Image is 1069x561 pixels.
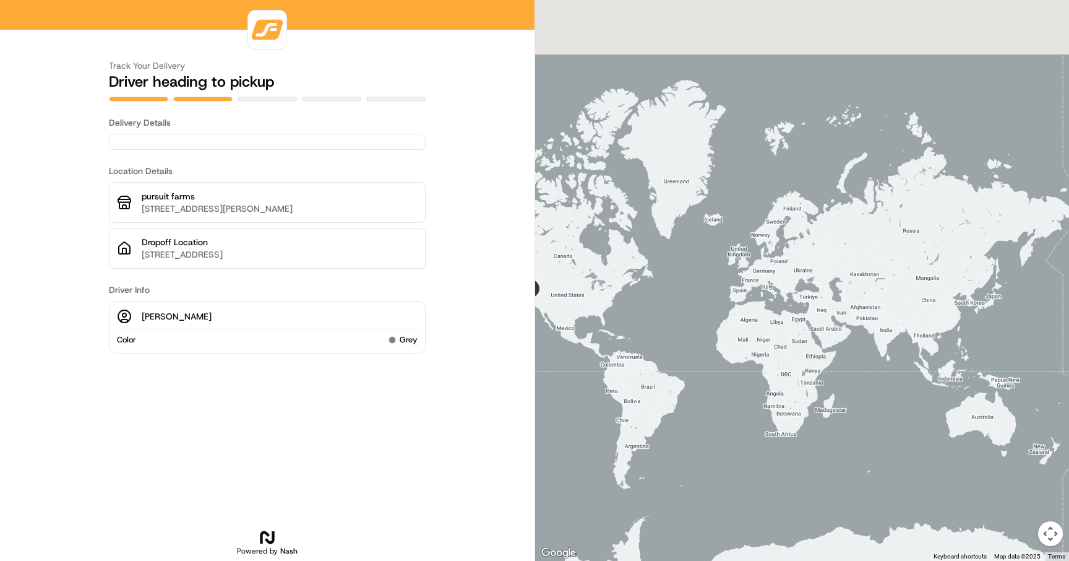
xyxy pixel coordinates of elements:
h3: Location Details [109,165,426,177]
p: [STREET_ADDRESS][PERSON_NAME] [142,202,418,215]
img: Google [538,545,579,561]
span: Map data ©2025 [994,553,1041,560]
a: Open this area in Google Maps (opens a new window) [538,545,579,561]
h2: Driver heading to pickup [109,72,426,92]
h3: Delivery Details [109,116,426,129]
p: Dropoff Location [142,236,418,248]
span: grey [400,334,418,346]
h3: Driver Info [109,284,426,296]
span: Color [117,334,136,346]
p: [PERSON_NAME] [142,310,212,323]
h3: Track Your Delivery [109,59,426,72]
span: Nash [280,546,298,556]
p: pursuit farms [142,190,418,202]
button: Map camera controls [1038,521,1063,546]
h2: Powered by [237,546,298,556]
img: logo-public_tracking_screen-VNDR-1688417501853.png [251,13,284,46]
p: [STREET_ADDRESS] [142,248,418,261]
a: Terms (opens in new tab) [1048,553,1065,560]
button: Keyboard shortcuts [934,552,987,561]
